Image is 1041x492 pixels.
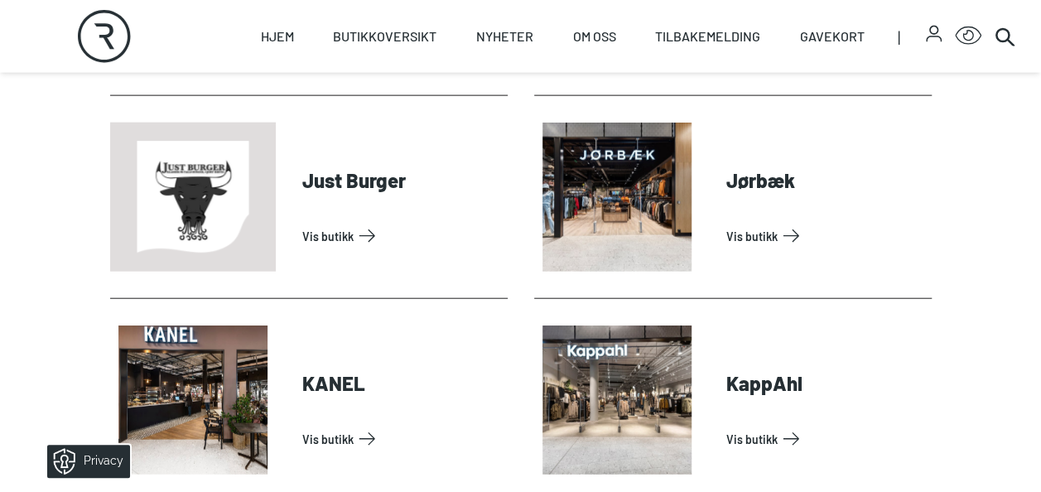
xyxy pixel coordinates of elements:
a: Vis Butikk: KappAhl [726,426,925,452]
button: Open Accessibility Menu [955,23,981,50]
a: Vis Butikk: KANEL [302,426,501,452]
a: Vis Butikk: Just Burger [302,223,501,249]
iframe: Manage Preferences [17,439,152,484]
a: Vis Butikk: Jørbæk [726,223,925,249]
